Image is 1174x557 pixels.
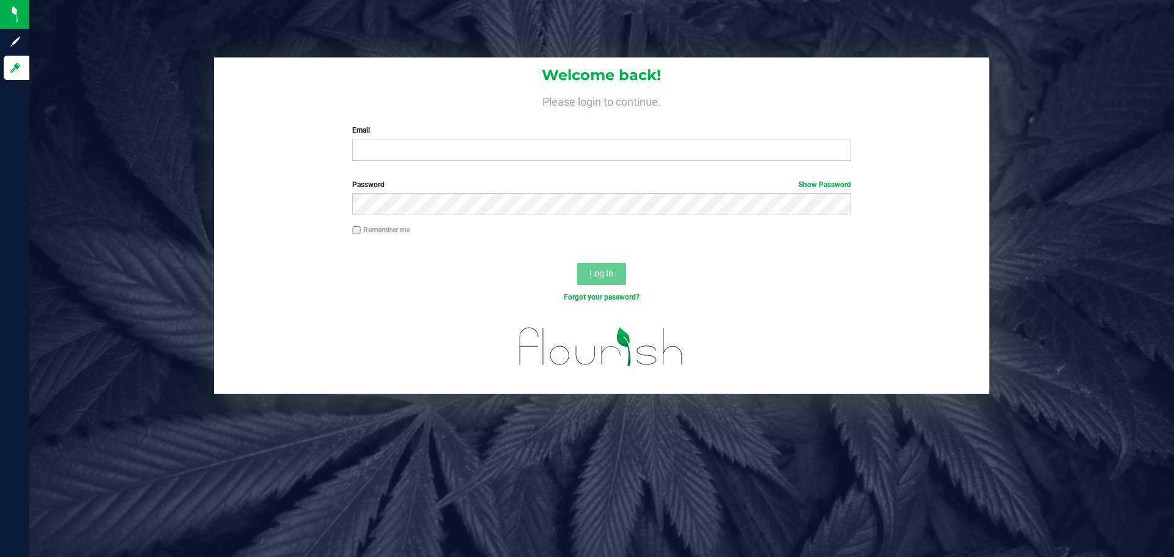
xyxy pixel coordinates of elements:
[352,226,361,235] input: Remember me
[352,125,851,136] label: Email
[352,180,385,189] span: Password
[577,263,626,285] button: Log In
[504,315,698,378] img: flourish_logo.svg
[352,224,410,235] label: Remember me
[214,67,989,83] h1: Welcome back!
[564,293,640,301] a: Forgot your password?
[589,268,613,278] span: Log In
[9,35,21,48] inline-svg: Sign up
[799,180,851,189] a: Show Password
[9,62,21,74] inline-svg: Log in
[214,93,989,108] h4: Please login to continue.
